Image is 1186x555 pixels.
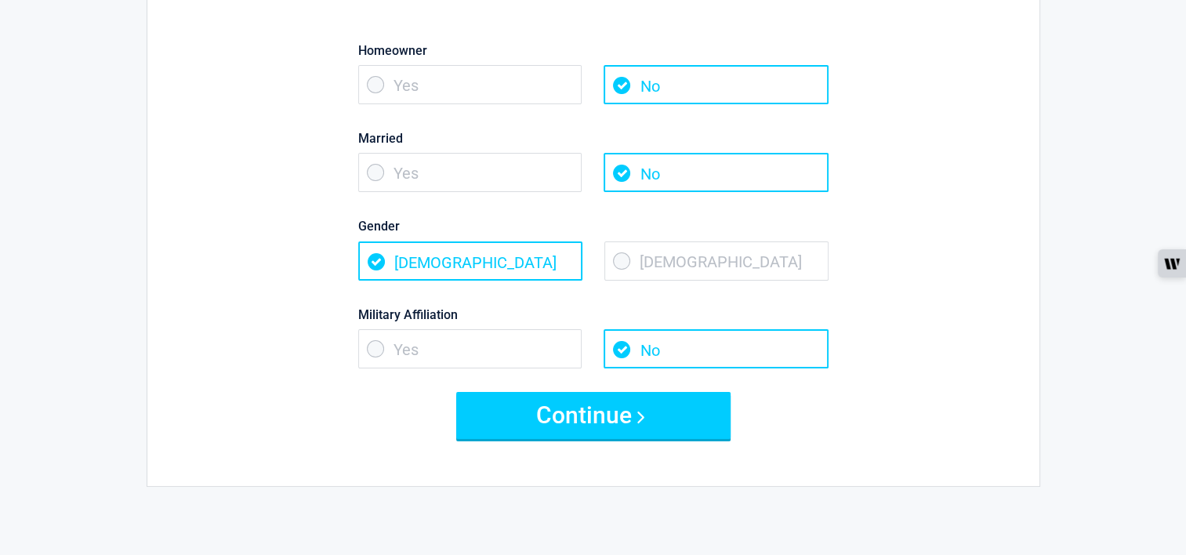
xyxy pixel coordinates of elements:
[358,216,829,237] label: Gender
[358,241,582,281] span: [DEMOGRAPHIC_DATA]
[358,128,829,149] label: Married
[358,65,582,104] span: Yes
[456,392,731,439] button: Continue
[358,40,829,61] label: Homeowner
[358,329,582,368] span: Yes
[604,65,828,104] span: No
[358,304,829,325] label: Military Affiliation
[358,153,582,192] span: Yes
[604,153,828,192] span: No
[604,241,829,281] span: [DEMOGRAPHIC_DATA]
[604,329,828,368] span: No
